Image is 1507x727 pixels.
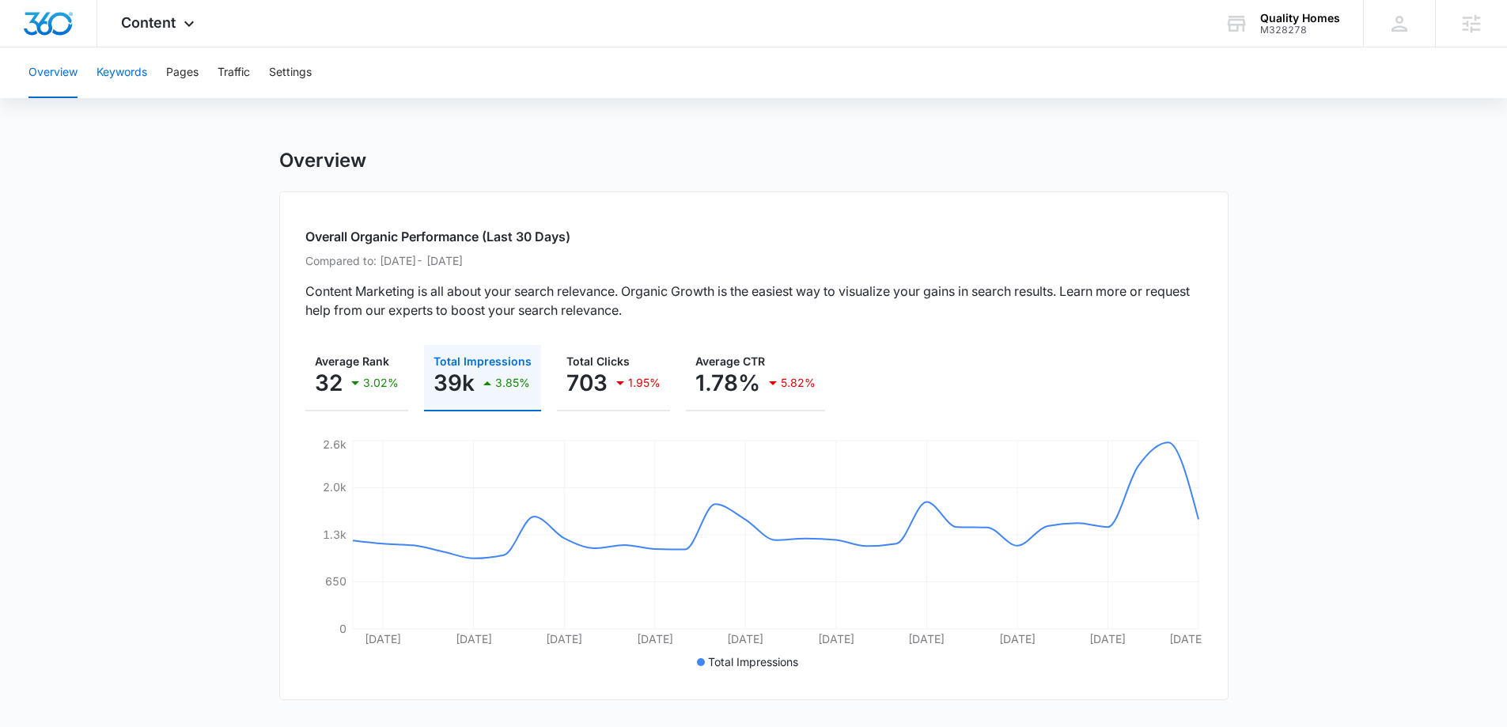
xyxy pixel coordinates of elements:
tspan: [DATE] [1168,632,1205,646]
tspan: [DATE] [455,632,491,646]
p: Compared to: [DATE] - [DATE] [305,252,1202,269]
div: account name [1260,12,1340,25]
tspan: [DATE] [727,632,763,646]
tspan: 1.3k [323,528,346,541]
button: Keywords [97,47,147,98]
tspan: [DATE] [636,632,672,646]
p: 5.82% [781,377,816,388]
tspan: 2.6k [323,437,346,451]
tspan: 650 [325,574,346,588]
p: 1.78% [695,370,760,396]
span: Total Impressions [708,655,798,668]
span: Total Impressions [434,354,532,368]
h2: Overall Organic Performance (Last 30 Days) [305,227,1202,246]
tspan: [DATE] [365,632,401,646]
span: Content [121,14,176,31]
button: Pages [166,47,199,98]
tspan: 0 [339,622,346,635]
tspan: [DATE] [998,632,1035,646]
button: Settings [269,47,312,98]
span: Total Clicks [566,354,630,368]
button: Overview [28,47,78,98]
button: Traffic [218,47,250,98]
p: 703 [566,370,608,396]
div: account id [1260,25,1340,36]
p: 32 [315,370,343,396]
p: 1.95% [628,377,661,388]
tspan: [DATE] [1089,632,1126,646]
span: Average CTR [695,354,765,368]
tspan: [DATE] [908,632,945,646]
tspan: [DATE] [546,632,582,646]
span: Average Rank [315,354,389,368]
p: 3.02% [363,377,399,388]
tspan: 2.0k [323,480,346,494]
p: 39k [434,370,475,396]
h1: Overview [279,149,366,172]
p: Content Marketing is all about your search relevance. Organic Growth is the easiest way to visual... [305,282,1202,320]
tspan: [DATE] [817,632,854,646]
p: 3.85% [495,377,530,388]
